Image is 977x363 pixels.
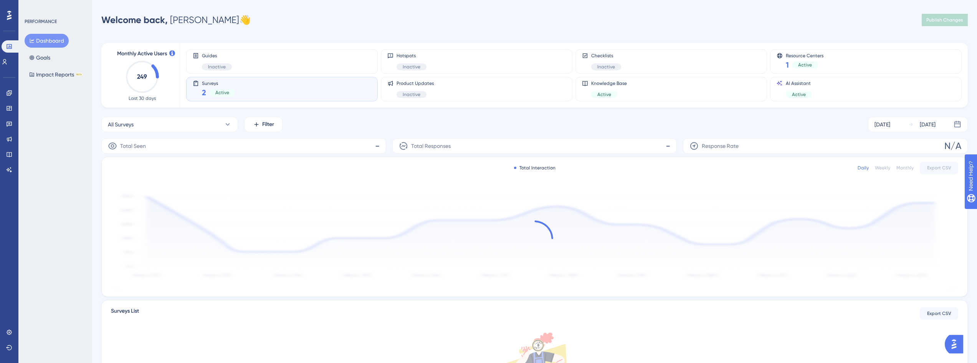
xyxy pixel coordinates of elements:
[786,53,823,58] span: Resource Centers
[375,140,380,152] span: -
[215,90,229,96] span: Active
[25,51,55,65] button: Goals
[101,117,238,132] button: All Surveys
[25,34,69,48] button: Dashboard
[25,68,87,81] button: Impact ReportsBETA
[397,53,427,59] span: Hotspots
[597,91,611,98] span: Active
[120,141,146,151] span: Total Seen
[666,140,670,152] span: -
[202,87,206,98] span: 2
[403,91,420,98] span: Inactive
[591,80,627,86] span: Knowledge Base
[896,165,914,171] div: Monthly
[101,14,168,25] span: Welcome back,
[786,60,789,70] span: 1
[397,80,434,86] span: Product Updates
[920,120,936,129] div: [DATE]
[129,95,156,101] span: Last 30 days
[202,80,235,86] span: Surveys
[858,165,869,171] div: Daily
[926,17,963,23] span: Publish Changes
[514,165,555,171] div: Total Interaction
[591,53,621,59] span: Checklists
[702,141,739,151] span: Response Rate
[945,333,968,356] iframe: UserGuiding AI Assistant Launcher
[244,117,283,132] button: Filter
[25,18,57,25] div: PERFORMANCE
[875,120,890,129] div: [DATE]
[117,49,167,58] span: Monthly Active Users
[944,140,961,152] span: N/A
[798,62,812,68] span: Active
[403,64,420,70] span: Inactive
[875,165,890,171] div: Weekly
[18,2,48,11] span: Need Help?
[411,141,451,151] span: Total Responses
[202,53,232,59] span: Guides
[792,91,806,98] span: Active
[927,165,951,171] span: Export CSV
[786,80,812,86] span: AI Assistant
[76,73,83,76] div: BETA
[111,307,139,320] span: Surveys List
[262,120,274,129] span: Filter
[920,162,958,174] button: Export CSV
[927,310,951,317] span: Export CSV
[922,14,968,26] button: Publish Changes
[137,73,147,80] text: 249
[597,64,615,70] span: Inactive
[108,120,134,129] span: All Surveys
[208,64,226,70] span: Inactive
[920,307,958,320] button: Export CSV
[101,14,251,26] div: [PERSON_NAME] 👋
